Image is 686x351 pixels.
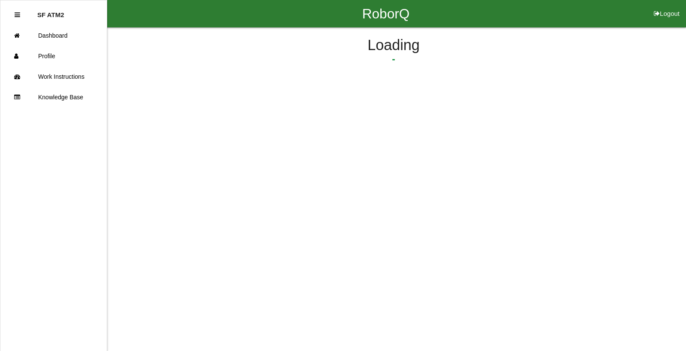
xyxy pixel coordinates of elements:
[0,46,107,66] a: Profile
[0,25,107,46] a: Dashboard
[0,87,107,107] a: Knowledge Base
[0,66,107,87] a: Work Instructions
[129,37,659,54] h4: Loading
[15,5,20,25] div: Close
[37,5,64,18] p: SF ATM2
